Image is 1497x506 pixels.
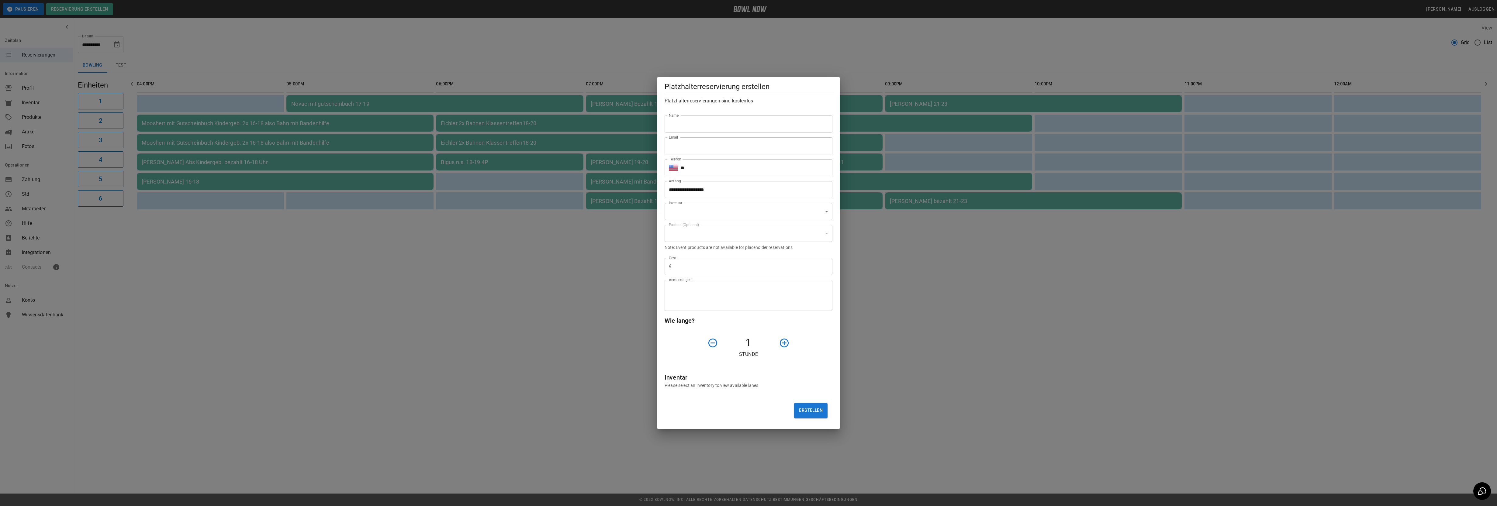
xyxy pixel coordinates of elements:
div: ​ [665,225,832,242]
h5: Platzhalterreservierung erstellen [665,82,832,91]
p: Note: Event products are not available for placeholder reservations [665,244,832,250]
h4: 1 [721,336,776,349]
h6: Platzhalterreservierungen sind kostenlos [665,97,832,105]
p: Stunde [665,351,832,358]
p: € [669,263,672,270]
h6: Wie lange? [665,316,832,325]
input: Choose date, selected date is Oct 10, 2025 [665,181,828,198]
h6: Inventar [665,373,832,382]
p: Please select an inventory to view available lanes [665,382,832,388]
label: Telefon [669,157,681,162]
button: Erstellen [794,403,828,418]
button: Select country [669,163,678,172]
label: Anfang [669,178,681,184]
div: ​ [665,203,832,220]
